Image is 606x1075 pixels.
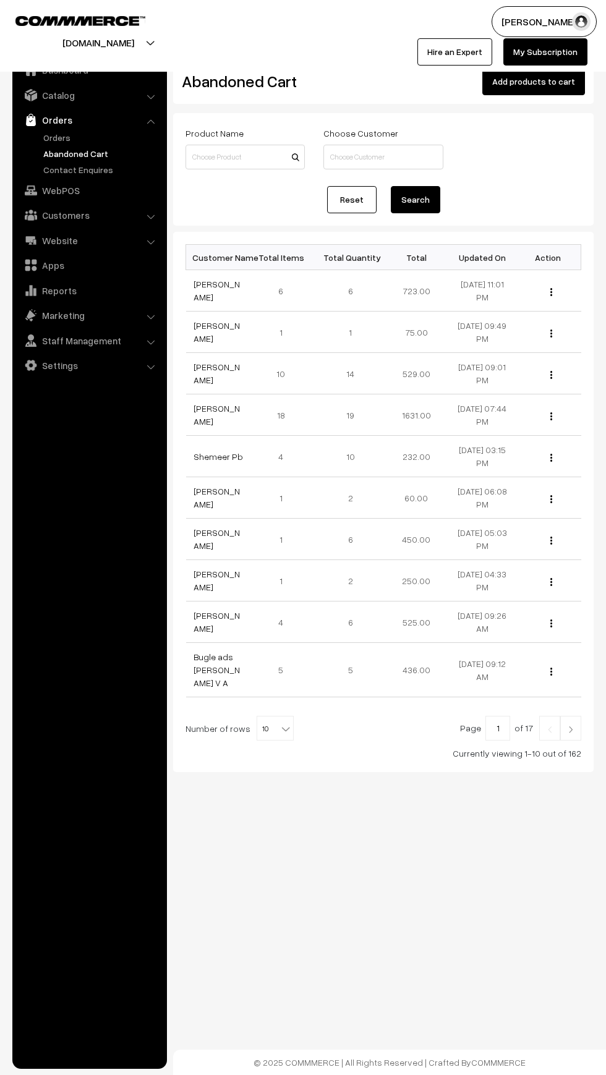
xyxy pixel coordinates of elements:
[318,560,384,601] td: 2
[383,560,450,601] td: 250.00
[15,204,163,226] a: Customers
[252,477,318,519] td: 1
[194,527,240,551] a: [PERSON_NAME]
[450,477,516,519] td: [DATE] 06:08 PM
[252,394,318,436] td: 18
[186,127,244,140] label: Product Name
[318,436,384,477] td: 10
[194,320,240,344] a: [PERSON_NAME]
[15,16,145,25] img: COMMMERCE
[15,179,163,202] a: WebPOS
[252,312,318,353] td: 1
[257,716,294,741] span: 10
[194,362,240,385] a: [PERSON_NAME]
[450,353,516,394] td: [DATE] 09:01 PM
[383,436,450,477] td: 232.00
[252,353,318,394] td: 10
[565,726,576,733] img: Right
[450,643,516,697] td: [DATE] 09:12 AM
[383,519,450,560] td: 450.00
[383,601,450,643] td: 525.00
[383,245,450,270] th: Total
[252,245,318,270] th: Total Items
[318,353,384,394] td: 14
[40,131,163,144] a: Orders
[450,270,516,312] td: [DATE] 11:01 PM
[186,245,252,270] th: Customer Name
[460,723,481,733] span: Page
[550,537,552,545] img: Menu
[318,519,384,560] td: 6
[550,371,552,379] img: Menu
[383,270,450,312] td: 723.00
[15,109,163,131] a: Orders
[383,477,450,519] td: 60.00
[450,245,516,270] th: Updated On
[318,601,384,643] td: 6
[252,436,318,477] td: 4
[323,145,443,169] input: Choose Customer
[19,27,177,58] button: [DOMAIN_NAME]
[252,601,318,643] td: 4
[383,394,450,436] td: 1631.00
[15,254,163,276] a: Apps
[550,495,552,503] img: Menu
[186,722,250,735] span: Number of rows
[450,519,516,560] td: [DATE] 05:03 PM
[514,723,533,733] span: of 17
[194,486,240,509] a: [PERSON_NAME]
[318,477,384,519] td: 2
[492,6,597,37] button: [PERSON_NAME]…
[194,610,240,634] a: [PERSON_NAME]
[550,668,552,676] img: Menu
[318,245,384,270] th: Total Quantity
[550,288,552,296] img: Menu
[318,394,384,436] td: 19
[450,394,516,436] td: [DATE] 07:44 PM
[15,354,163,376] a: Settings
[550,578,552,586] img: Menu
[40,147,163,160] a: Abandoned Cart
[15,329,163,352] a: Staff Management
[182,72,304,91] h2: Abandoned Cart
[15,84,163,106] a: Catalog
[194,652,240,688] a: Bugle ads [PERSON_NAME] V A
[450,601,516,643] td: [DATE] 09:26 AM
[471,1057,526,1068] a: COMMMERCE
[515,245,581,270] th: Action
[194,403,240,427] a: [PERSON_NAME]
[450,560,516,601] td: [DATE] 04:33 PM
[252,560,318,601] td: 1
[252,270,318,312] td: 6
[15,229,163,252] a: Website
[450,312,516,353] td: [DATE] 09:49 PM
[417,38,492,66] a: Hire an Expert
[15,12,124,27] a: COMMMERCE
[383,312,450,353] td: 75.00
[383,353,450,394] td: 529.00
[323,127,398,140] label: Choose Customer
[318,270,384,312] td: 6
[186,145,305,169] input: Choose Product
[15,304,163,326] a: Marketing
[550,619,552,627] img: Menu
[572,12,591,31] img: user
[550,454,552,462] img: Menu
[257,716,293,741] span: 10
[327,186,377,213] a: Reset
[318,312,384,353] td: 1
[383,643,450,697] td: 436.00
[194,569,240,592] a: [PERSON_NAME]
[503,38,587,66] a: My Subscription
[482,68,585,95] button: Add products to cart
[173,1050,606,1075] footer: © 2025 COMMMERCE | All Rights Reserved | Crafted By
[186,747,581,760] div: Currently viewing 1-10 out of 162
[550,329,552,338] img: Menu
[40,163,163,176] a: Contact Enquires
[252,643,318,697] td: 5
[194,451,243,462] a: Shemeer Pb
[15,279,163,302] a: Reports
[391,186,440,213] button: Search
[194,279,240,302] a: [PERSON_NAME]
[550,412,552,420] img: Menu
